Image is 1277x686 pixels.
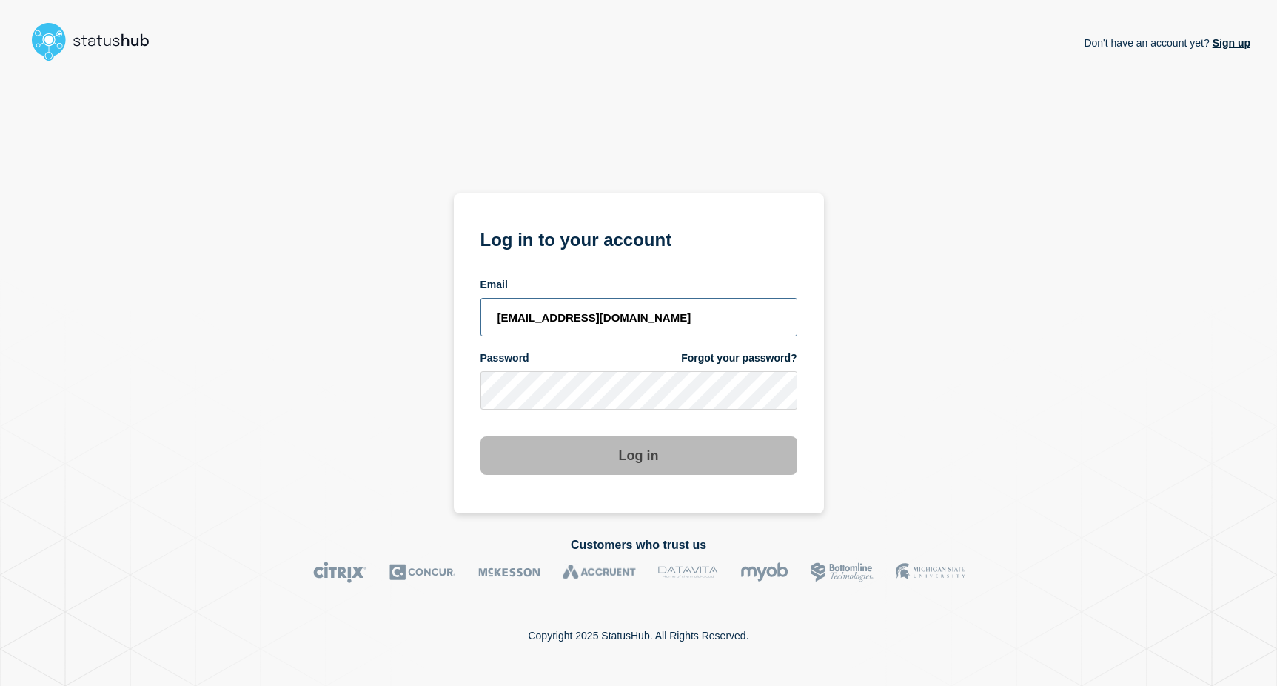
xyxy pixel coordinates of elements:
img: McKesson logo [478,562,540,583]
img: DataVita logo [658,562,718,583]
img: StatusHub logo [27,18,167,65]
a: Forgot your password? [681,351,797,365]
input: password input [480,371,797,410]
button: Log in [480,436,797,475]
input: email input [480,298,797,336]
img: Accruent logo [563,562,636,583]
img: Concur logo [389,562,456,583]
a: Sign up [1210,37,1250,49]
h1: Log in to your account [480,224,797,252]
img: myob logo [740,562,788,583]
h2: Customers who trust us [27,539,1250,552]
img: MSU logo [896,562,965,583]
span: Password [480,351,529,365]
p: Copyright 2025 StatusHub. All Rights Reserved. [528,630,748,642]
img: Bottomline logo [811,562,874,583]
span: Email [480,278,508,292]
img: Citrix logo [313,562,367,583]
p: Don't have an account yet? [1084,25,1250,61]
